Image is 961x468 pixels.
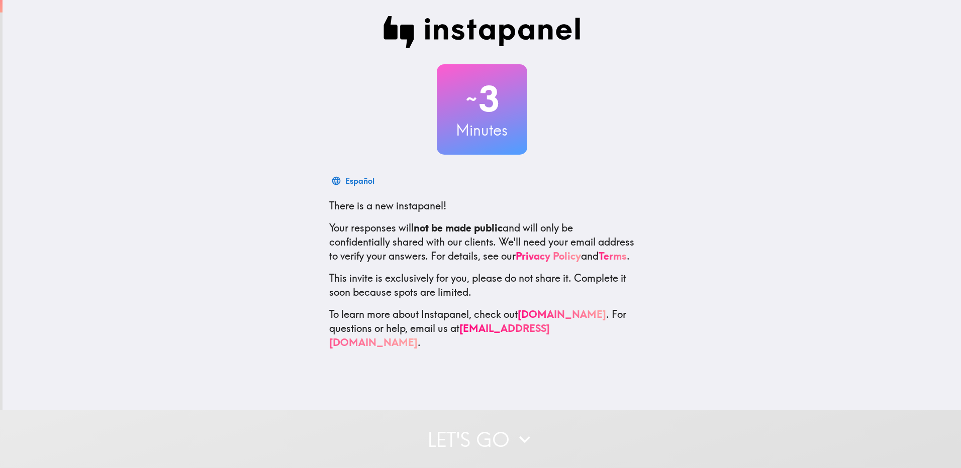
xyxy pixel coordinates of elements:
[329,199,446,212] span: There is a new instapanel!
[437,120,527,141] h3: Minutes
[329,271,635,299] p: This invite is exclusively for you, please do not share it. Complete it soon because spots are li...
[599,250,627,262] a: Terms
[383,16,581,48] img: Instapanel
[437,78,527,120] h2: 3
[464,84,478,114] span: ~
[329,221,635,263] p: Your responses will and will only be confidentially shared with our clients. We'll need your emai...
[329,307,635,349] p: To learn more about Instapanel, check out . For questions or help, email us at .
[516,250,581,262] a: Privacy Policy
[414,221,503,234] b: not be made public
[329,171,378,191] button: Español
[329,322,550,348] a: [EMAIL_ADDRESS][DOMAIN_NAME]
[518,308,606,320] a: [DOMAIN_NAME]
[345,174,374,188] div: Español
